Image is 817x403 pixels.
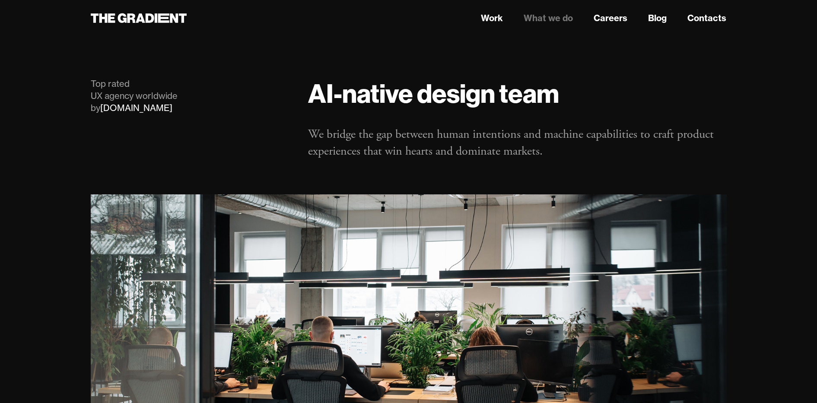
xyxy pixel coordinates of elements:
[481,12,503,25] a: Work
[91,78,291,114] div: Top rated UX agency worldwide by
[308,78,726,109] h1: AI-native design team
[524,12,573,25] a: What we do
[100,102,172,113] a: [DOMAIN_NAME]
[308,126,726,160] p: We bridge the gap between human intentions and machine capabilities to craft product experiences ...
[594,12,627,25] a: Careers
[648,12,667,25] a: Blog
[687,12,726,25] a: Contacts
